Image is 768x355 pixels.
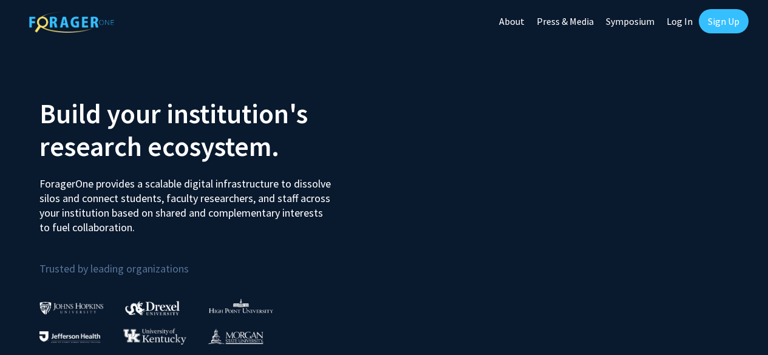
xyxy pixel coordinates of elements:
p: Trusted by leading organizations [39,245,375,278]
img: University of Kentucky [123,328,186,345]
img: Drexel University [125,301,180,315]
img: Thomas Jefferson University [39,331,100,343]
p: ForagerOne provides a scalable digital infrastructure to dissolve silos and connect students, fac... [39,167,335,235]
h2: Build your institution's research ecosystem. [39,97,375,163]
img: Johns Hopkins University [39,302,104,314]
a: Sign Up [699,9,749,33]
img: High Point University [209,299,273,313]
img: ForagerOne Logo [29,12,114,33]
img: Morgan State University [208,328,263,344]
